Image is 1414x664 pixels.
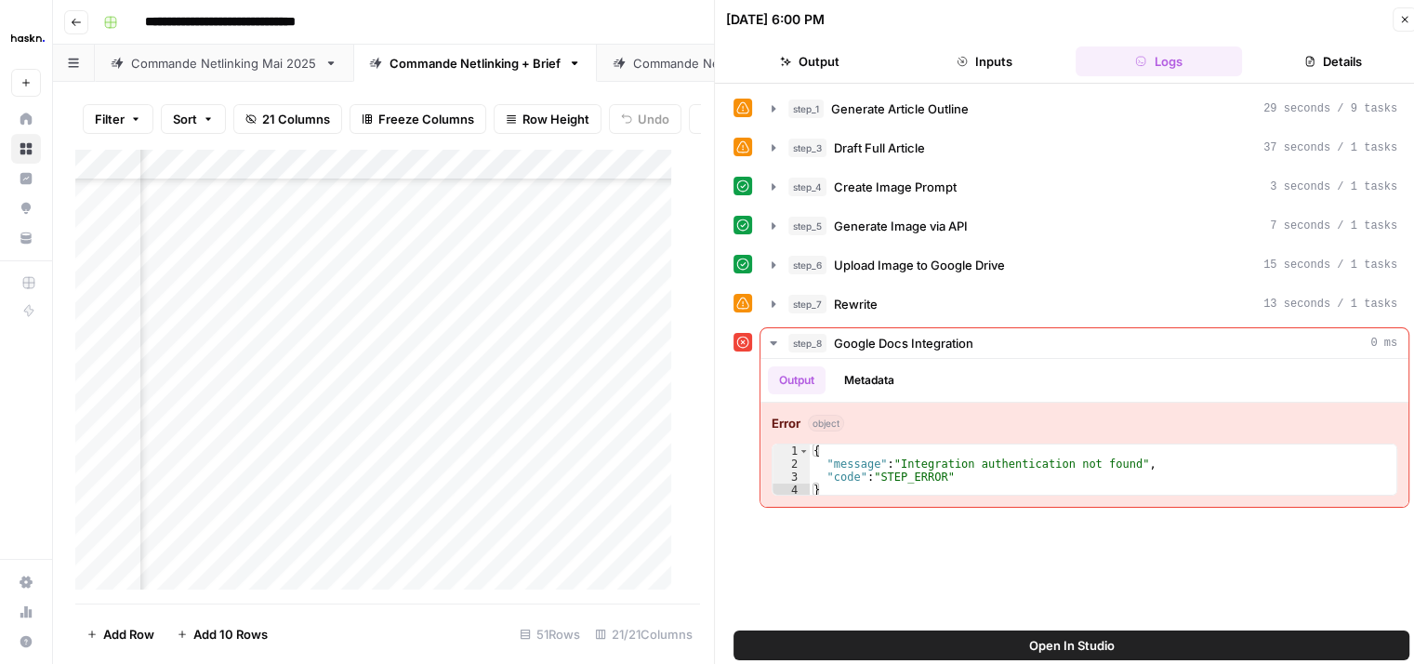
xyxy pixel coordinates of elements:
[834,139,925,157] span: Draft Full Article
[788,178,826,196] span: step_4
[768,366,826,394] button: Output
[788,256,826,274] span: step_6
[350,104,486,134] button: Freeze Columns
[834,334,973,352] span: Google Docs Integration
[833,366,905,394] button: Metadata
[75,619,165,649] button: Add Row
[378,110,474,128] span: Freeze Columns
[1263,296,1397,312] span: 13 seconds / 1 tasks
[193,625,268,644] span: Add 10 Rows
[95,110,125,128] span: Filter
[95,45,353,82] a: Commande Netlinking Mai 2025
[834,178,957,196] span: Create Image Prompt
[1029,636,1115,655] span: Open In Studio
[901,46,1068,76] button: Inputs
[512,619,588,649] div: 51 Rows
[733,631,1409,660] button: Open In Studio
[609,104,681,134] button: Undo
[788,100,824,118] span: step_1
[11,134,41,164] a: Browse
[11,627,41,657] button: Help + Support
[760,359,1408,507] div: 0 ms
[1270,179,1397,195] span: 3 seconds / 1 tasks
[788,295,826,313] span: step_7
[11,164,41,193] a: Insights
[131,54,317,73] div: Commande Netlinking Mai 2025
[165,619,279,649] button: Add 10 Rows
[161,104,226,134] button: Sort
[726,46,893,76] button: Output
[726,10,825,29] div: [DATE] 6:00 PM
[638,110,669,128] span: Undo
[103,625,154,644] span: Add Row
[262,110,330,128] span: 21 Columns
[11,223,41,253] a: Your Data
[760,133,1408,163] button: 37 seconds / 1 tasks
[834,256,1005,274] span: Upload Image to Google Drive
[831,100,969,118] span: Generate Article Outline
[760,289,1408,319] button: 13 seconds / 1 tasks
[11,21,45,55] img: Haskn Logo
[597,45,846,82] a: Commande Netlinking K2View
[760,211,1408,241] button: 7 seconds / 1 tasks
[799,445,809,458] span: Toggle code folding, rows 1 through 4
[834,217,968,235] span: Generate Image via API
[760,328,1408,358] button: 0 ms
[788,217,826,235] span: step_5
[773,471,810,484] div: 3
[773,458,810,471] div: 2
[1263,257,1397,273] span: 15 seconds / 1 tasks
[1263,139,1397,156] span: 37 seconds / 1 tasks
[390,54,561,73] div: Commande Netlinking + Brief
[773,445,810,458] div: 1
[494,104,601,134] button: Row Height
[522,110,589,128] span: Row Height
[1370,335,1397,352] span: 0 ms
[11,15,41,61] button: Workspace: Haskn
[11,104,41,134] a: Home
[588,619,700,649] div: 21/21 Columns
[633,54,810,73] div: Commande Netlinking K2View
[760,250,1408,280] button: 15 seconds / 1 tasks
[173,110,197,128] span: Sort
[788,139,826,157] span: step_3
[11,567,41,597] a: Settings
[11,193,41,223] a: Opportunities
[11,597,41,627] a: Usage
[1263,100,1397,117] span: 29 seconds / 9 tasks
[760,172,1408,202] button: 3 seconds / 1 tasks
[83,104,153,134] button: Filter
[1270,218,1397,234] span: 7 seconds / 1 tasks
[233,104,342,134] button: 21 Columns
[772,414,800,432] strong: Error
[1076,46,1243,76] button: Logs
[773,484,810,497] div: 4
[788,334,826,352] span: step_8
[834,295,878,313] span: Rewrite
[808,415,844,432] span: object
[760,94,1408,124] button: 29 seconds / 9 tasks
[353,45,597,82] a: Commande Netlinking + Brief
